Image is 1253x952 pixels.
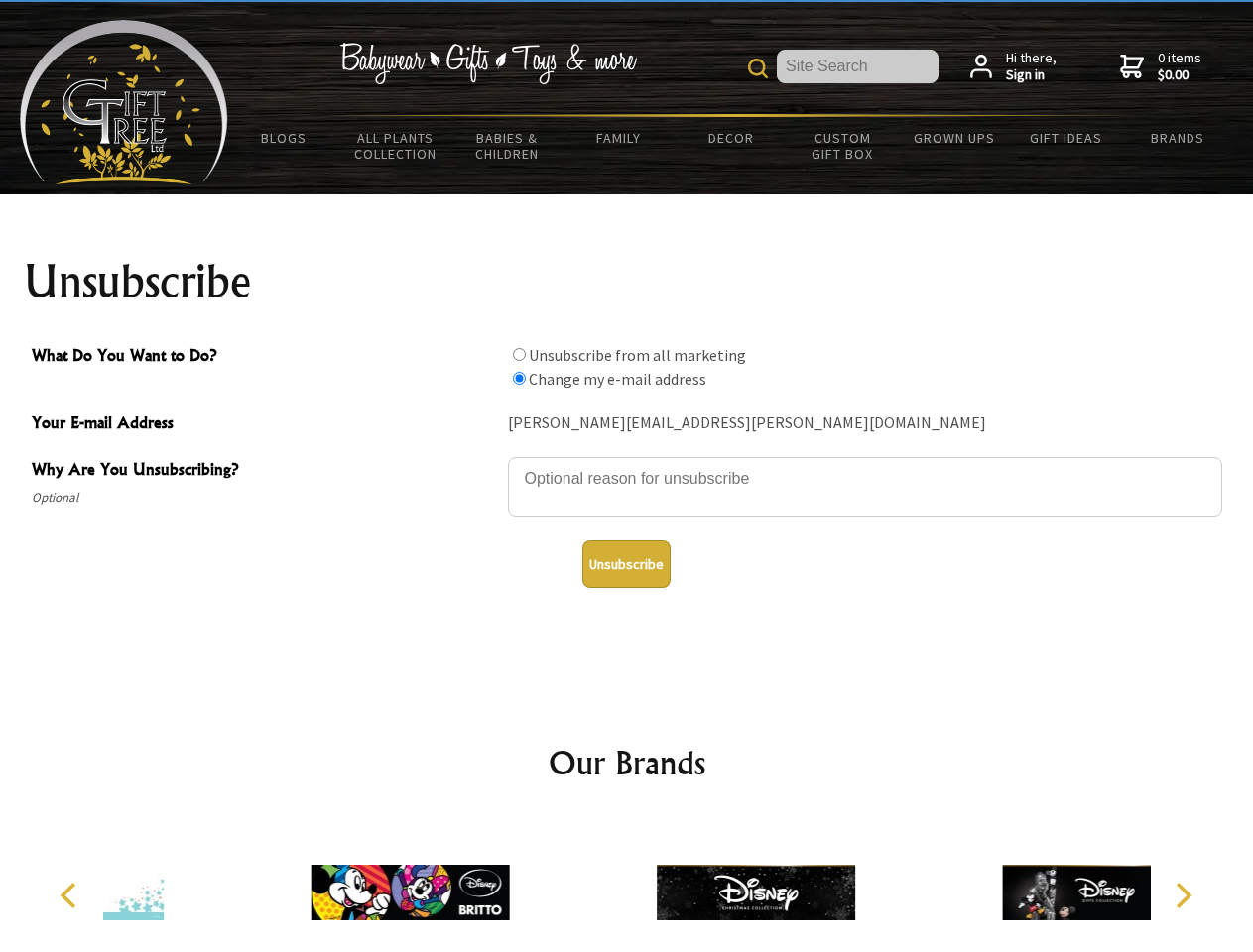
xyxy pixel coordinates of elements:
[529,345,746,365] label: Unsubscribe from all marketing
[50,874,93,917] button: Previous
[1006,50,1057,84] span: Hi there,
[508,409,1222,439] div: [PERSON_NAME][EMAIL_ADDRESS][PERSON_NAME][DOMAIN_NAME]
[32,411,498,439] span: Your E-mail Address
[513,348,526,361] input: What Do You Want to Do?
[529,369,706,389] label: Change my e-mail address
[339,43,637,84] img: Babywear - Gifts - Toys & more
[20,20,228,184] img: Babyware - Gifts - Toys and more...
[1158,66,1201,84] strong: $0.00
[40,739,1214,786] h2: Our Brands
[748,59,768,78] img: product search
[32,457,498,486] span: Why Are You Unsubscribing?
[777,50,939,83] input: Site Search
[1122,117,1234,159] a: Brands
[898,117,1010,159] a: Grown Ups
[1010,117,1122,159] a: Gift Ideas
[32,343,498,372] span: What Do You Want to Do?
[564,117,676,159] a: Family
[970,50,1057,84] a: Hi there,Sign in
[228,117,340,159] a: BLOGS
[787,117,899,175] a: Custom Gift Box
[24,258,1230,305] h1: Unsubscribe
[675,117,787,159] a: Decor
[1161,874,1204,917] button: Next
[1158,49,1201,84] span: 0 items
[582,540,671,588] button: Unsubscribe
[513,372,526,385] input: What Do You Want to Do?
[508,457,1222,517] textarea: Why Are You Unsubscribing?
[451,117,564,175] a: Babies & Children
[1120,50,1201,84] a: 0 items$0.00
[32,486,498,510] span: Optional
[340,117,452,175] a: All Plants Collection
[1006,66,1057,84] strong: Sign in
